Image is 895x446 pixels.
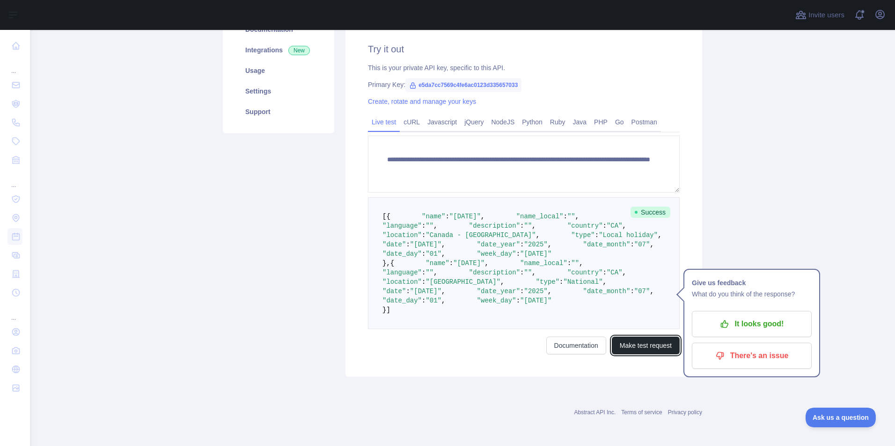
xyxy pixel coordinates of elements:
span: : [422,222,425,230]
div: Primary Key: [368,80,680,89]
span: "country" [567,269,603,276]
h2: Try it out [368,43,680,56]
span: "type" [571,231,594,239]
span: "date_year" [477,288,520,295]
button: It looks good! [692,311,812,337]
span: "date_year" [477,241,520,248]
span: "date_day" [382,297,422,304]
span: "" [425,222,433,230]
span: : [520,288,524,295]
div: ... [7,170,22,189]
h1: Give us feedback [692,277,812,288]
span: , [500,278,504,286]
span: : [564,213,567,220]
iframe: Toggle Customer Support [806,408,876,427]
span: : [406,241,410,248]
span: : [422,231,425,239]
span: , [623,269,626,276]
span: , [441,241,445,248]
a: Python [518,115,546,129]
span: "name_local" [520,259,567,267]
a: Ruby [546,115,569,129]
span: "Canada - [GEOGRAPHIC_DATA]" [425,231,536,239]
span: "[DATE]" [449,213,481,220]
a: Terms of service [621,409,662,416]
span: "01" [425,297,441,304]
span: : [520,269,524,276]
span: } [382,306,386,314]
span: "" [524,222,532,230]
span: , [575,213,579,220]
span: "name" [422,213,445,220]
span: "2025" [524,288,548,295]
span: "CA" [607,269,623,276]
a: Create, rotate and manage your keys [368,98,476,105]
span: , [441,288,445,295]
span: : [422,297,425,304]
span: "[DATE]" [410,241,441,248]
span: : [406,288,410,295]
span: , [579,259,583,267]
span: , [532,269,536,276]
span: }, [382,259,390,267]
a: Abstract API Inc. [574,409,616,416]
span: "week_day" [477,297,516,304]
a: NodeJS [487,115,518,129]
span: "description" [469,222,520,230]
span: : [422,250,425,258]
span: , [548,288,551,295]
span: "description" [469,269,520,276]
span: , [441,297,445,304]
a: Javascript [424,115,461,129]
span: "" [425,269,433,276]
span: "name_local" [516,213,564,220]
span: : [445,213,449,220]
span: "2025" [524,241,548,248]
span: "date_day" [382,250,422,258]
span: "location" [382,278,422,286]
span: , [536,231,540,239]
span: Invite users [808,10,844,21]
span: New [288,46,310,55]
span: , [650,288,653,295]
span: "date" [382,241,406,248]
span: "Local holiday" [599,231,658,239]
span: "week_day" [477,250,516,258]
div: This is your private API key, specific to this API. [368,63,680,72]
a: Settings [234,81,323,101]
span: "07" [634,241,650,248]
button: Make test request [612,337,680,354]
button: There's an issue [692,343,812,369]
a: cURL [400,115,424,129]
span: : [595,231,599,239]
p: It looks good! [699,316,805,332]
span: "name" [425,259,449,267]
span: "[DATE]" [453,259,484,267]
a: Go [611,115,628,129]
span: , [650,241,653,248]
a: jQuery [461,115,487,129]
div: ... [7,303,22,322]
span: , [658,231,661,239]
span: "date_month" [583,288,631,295]
span: : [567,259,571,267]
span: : [630,241,634,248]
a: Usage [234,60,323,81]
span: [ [382,213,386,220]
span: Success [631,207,670,218]
a: Postman [628,115,661,129]
span: "type" [536,278,559,286]
p: What do you think of the response? [692,288,812,300]
span: "language" [382,222,422,230]
span: : [516,297,520,304]
span: { [386,213,390,220]
span: : [603,222,607,230]
p: There's an issue [699,348,805,364]
span: : [520,241,524,248]
a: Live test [368,115,400,129]
span: e5da7cc7569c4fe6ac0123d335657033 [405,78,521,92]
span: , [433,222,437,230]
span: : [603,269,607,276]
div: ... [7,56,22,75]
span: : [559,278,563,286]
